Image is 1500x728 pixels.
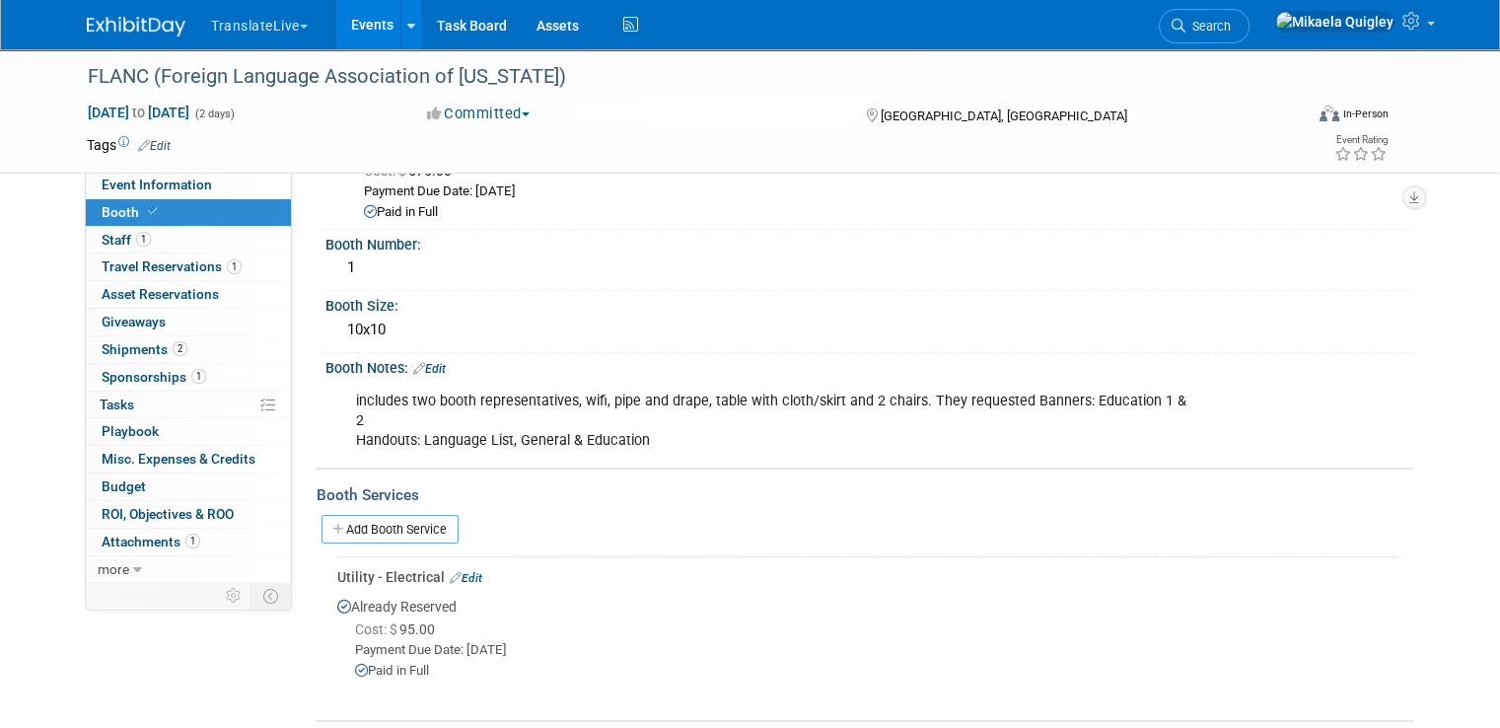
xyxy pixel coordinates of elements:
span: Cost: $ [355,621,399,637]
span: 1 [185,534,200,548]
a: Edit [138,139,171,153]
span: Budget [102,478,146,494]
div: Booth Notes: [325,353,1413,379]
div: Payment Due Date: [DATE] [364,182,1398,201]
a: Asset Reservations [86,281,291,308]
a: Travel Reservations1 [86,254,291,280]
a: Giveaways [86,309,291,335]
a: Sponsorships1 [86,364,291,391]
div: Payment Due Date: [DATE] [355,641,1398,660]
span: 1 [227,259,242,274]
div: In-Person [1342,107,1389,121]
span: [GEOGRAPHIC_DATA], [GEOGRAPHIC_DATA] [881,109,1127,123]
span: 95.00 [355,621,443,637]
i: Booth reservation complete [148,206,158,217]
span: Attachments [102,534,200,549]
a: more [86,556,291,583]
span: Event Information [102,177,212,192]
a: Search [1159,9,1250,43]
span: 2 [173,341,187,356]
div: FLANC (Foreign Language Association of [US_STATE]) [81,59,1278,95]
div: Already Reserved [337,587,1398,696]
a: Event Information [86,172,291,198]
span: Playbook [102,423,159,439]
span: 575.00 [364,163,460,179]
a: Edit [413,362,446,376]
a: Add Booth Service [321,515,459,544]
span: Travel Reservations [102,258,242,274]
div: includes two booth representatives, wifi, pipe and drape, table with cloth/skirt and 2 chairs. Th... [342,382,1202,461]
span: Cost: $ [364,163,408,179]
td: Tags [87,135,171,155]
span: Search [1185,19,1231,34]
span: [DATE] [DATE] [87,104,190,121]
span: 1 [136,232,151,247]
a: Tasks [86,392,291,418]
a: Booth [86,199,291,226]
a: Edit [450,571,482,585]
div: Event Format [1196,103,1389,132]
a: Shipments2 [86,336,291,363]
span: Asset Reservations [102,286,219,302]
div: Utility - Electrical [337,567,1398,587]
span: Misc. Expenses & Credits [102,451,255,467]
span: Giveaways [102,314,166,329]
span: Booth [102,204,162,220]
td: Toggle Event Tabs [251,583,292,609]
span: to [129,105,148,120]
a: Playbook [86,418,291,445]
span: Shipments [102,341,187,357]
div: Paid in Full [364,203,1398,222]
div: Event Rating [1334,135,1388,145]
div: Booth Size: [325,291,1413,316]
span: (2 days) [193,108,235,120]
span: 1 [191,369,206,384]
span: more [98,561,129,577]
a: Misc. Expenses & Credits [86,446,291,473]
div: Booth Services [317,484,1413,506]
a: Staff1 [86,227,291,254]
span: ROI, Objectives & ROO [102,506,234,522]
button: Committed [420,104,537,124]
span: Tasks [100,397,134,412]
img: Mikaela Quigley [1275,11,1394,33]
div: Paid in Full [355,662,1398,681]
div: Reserved [340,133,1398,222]
span: Staff [102,232,151,248]
a: Budget [86,473,291,500]
a: Attachments1 [86,529,291,555]
img: ExhibitDay [87,17,185,36]
span: Sponsorships [102,369,206,385]
img: Format-Inperson.png [1320,106,1339,121]
div: 10x10 [340,315,1398,345]
div: Booth Number: [325,230,1413,255]
div: 1 [340,253,1398,283]
a: ROI, Objectives & ROO [86,501,291,528]
td: Personalize Event Tab Strip [217,583,251,609]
